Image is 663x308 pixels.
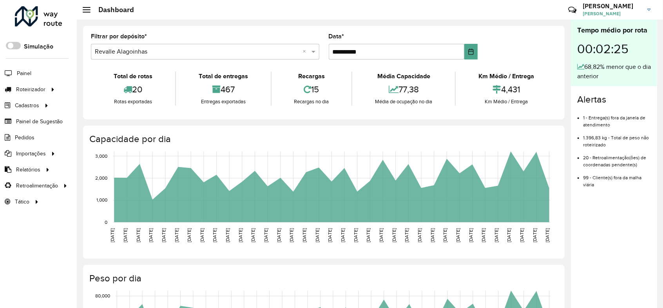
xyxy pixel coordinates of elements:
[494,228,499,242] text: [DATE]
[507,228,512,242] text: [DATE]
[238,228,243,242] text: [DATE]
[577,62,651,81] div: 68,82% menor que o dia anterior
[458,81,555,98] div: 4,431
[583,108,651,128] li: 1 - Entrega(s) fora da janela de atendimento
[96,198,107,203] text: 1,000
[15,198,29,206] span: Tático
[458,98,555,106] div: Km Médio / Entrega
[583,168,651,188] li: 99 - Cliente(s) fora da malha viária
[105,220,107,225] text: 0
[178,98,269,106] div: Entregas exportadas
[354,81,453,98] div: 77,38
[274,72,350,81] div: Recargas
[577,36,651,62] div: 00:02:25
[564,2,581,18] a: Contato Rápido
[481,228,486,242] text: [DATE]
[532,228,537,242] text: [DATE]
[16,182,58,190] span: Retroalimentação
[161,228,166,242] text: [DATE]
[404,228,409,242] text: [DATE]
[391,228,397,242] text: [DATE]
[328,228,333,242] text: [DATE]
[430,228,435,242] text: [DATE]
[458,72,555,81] div: Km Médio / Entrega
[95,153,107,159] text: 3,000
[212,228,217,242] text: [DATE]
[354,98,453,106] div: Média de ocupação no dia
[442,228,447,242] text: [DATE]
[91,5,134,14] h2: Dashboard
[148,228,153,242] text: [DATE]
[93,98,173,106] div: Rotas exportadas
[519,228,524,242] text: [DATE]
[353,228,358,242] text: [DATE]
[93,72,173,81] div: Total de rotas
[354,72,453,81] div: Média Capacidade
[174,228,179,242] text: [DATE]
[583,128,651,148] li: 1.396,83 kg - Total de peso não roteirizado
[95,175,107,180] text: 2,000
[251,228,256,242] text: [DATE]
[379,228,384,242] text: [DATE]
[187,228,192,242] text: [DATE]
[274,98,350,106] div: Recargas no dia
[93,81,173,98] div: 20
[583,2,641,10] h3: [PERSON_NAME]
[263,228,268,242] text: [DATE]
[91,32,147,41] label: Filtrar por depósito
[303,47,310,56] span: Clear all
[16,117,63,126] span: Painel de Sugestão
[583,148,651,168] li: 20 - Retroalimentação(ões) de coordenadas pendente(s)
[340,228,345,242] text: [DATE]
[16,166,40,174] span: Relatórios
[545,228,550,242] text: [DATE]
[123,228,128,242] text: [DATE]
[110,228,115,242] text: [DATE]
[89,133,557,145] h4: Capacidade por dia
[577,25,651,36] div: Tempo médio por rota
[577,94,651,105] h4: Alertas
[136,228,141,242] text: [DATE]
[95,294,110,299] text: 80,000
[274,81,350,98] div: 15
[17,69,31,77] span: Painel
[366,228,371,242] text: [DATE]
[289,228,294,242] text: [DATE]
[329,32,344,41] label: Data
[583,10,641,17] span: [PERSON_NAME]
[16,149,46,158] span: Importações
[178,72,269,81] div: Total de entregas
[199,228,205,242] text: [DATE]
[468,228,473,242] text: [DATE]
[417,228,422,242] text: [DATE]
[15,101,39,110] span: Cadastros
[225,228,230,242] text: [DATE]
[89,273,557,284] h4: Peso por dia
[16,85,45,94] span: Roteirizador
[464,44,478,59] button: Choose Date
[15,133,34,142] span: Pedidos
[24,42,53,51] label: Simulação
[455,228,460,242] text: [DATE]
[315,228,320,242] text: [DATE]
[302,228,307,242] text: [DATE]
[178,81,269,98] div: 467
[276,228,281,242] text: [DATE]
